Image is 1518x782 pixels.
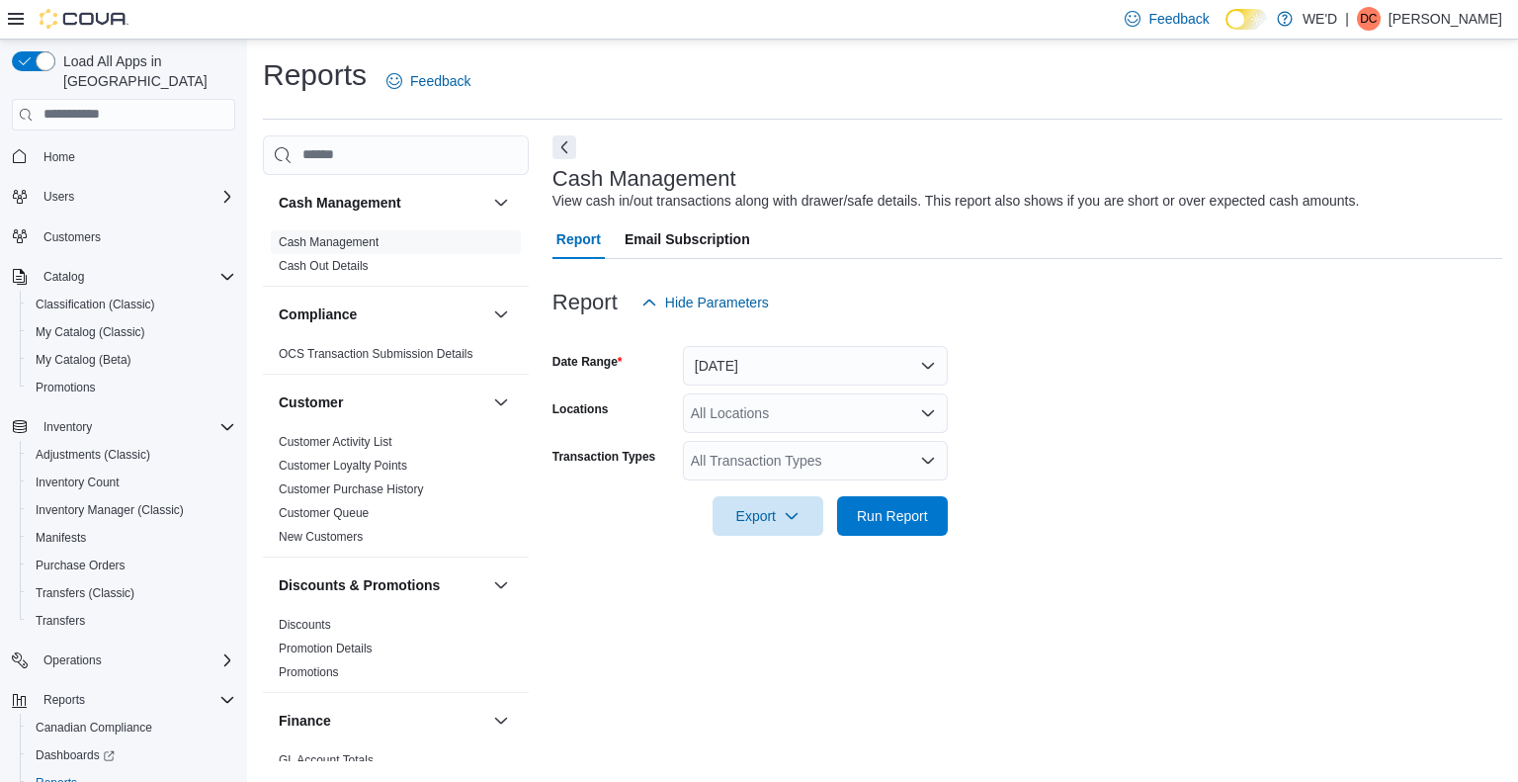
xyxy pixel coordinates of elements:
a: Dashboards [28,743,123,767]
span: Export [724,496,811,536]
span: Run Report [857,506,928,526]
span: Canadian Compliance [28,716,235,739]
span: Classification (Classic) [36,297,155,312]
button: Run Report [837,496,948,536]
span: My Catalog (Beta) [36,352,131,368]
a: Promotions [28,376,104,399]
span: Customer Activity List [279,434,392,450]
button: Operations [36,649,110,672]
a: Promotions [279,665,339,679]
span: Manifests [36,530,86,546]
span: Promotions [36,380,96,395]
a: Customers [36,225,109,249]
a: Manifests [28,526,94,550]
div: Discounts & Promotions [263,613,529,692]
span: Transfers [28,609,235,633]
span: Customer Queue [279,505,369,521]
p: | [1345,7,1349,31]
a: Purchase Orders [28,554,133,577]
button: Purchase Orders [20,552,243,579]
span: Report [556,219,601,259]
span: My Catalog (Beta) [28,348,235,372]
span: Transfers (Classic) [28,581,235,605]
span: Adjustments (Classic) [28,443,235,467]
button: Customer [489,391,513,414]
button: Users [36,185,82,209]
button: Home [4,142,243,171]
span: Promotions [279,664,339,680]
button: Catalog [4,263,243,291]
button: Users [4,183,243,211]
a: Promotion Details [279,642,373,655]
a: Classification (Classic) [28,293,163,316]
button: Reports [4,686,243,714]
p: [PERSON_NAME] [1389,7,1502,31]
a: Home [36,145,83,169]
h1: Reports [263,55,367,95]
button: Cash Management [279,193,485,213]
label: Date Range [552,354,623,370]
button: Open list of options [920,405,936,421]
span: My Catalog (Classic) [36,324,145,340]
a: Customer Queue [279,506,369,520]
button: Export [713,496,823,536]
span: Adjustments (Classic) [36,447,150,463]
span: My Catalog (Classic) [28,320,235,344]
span: Cash Out Details [279,258,369,274]
span: Discounts [279,617,331,633]
span: Reports [36,688,235,712]
span: New Customers [279,529,363,545]
button: Discounts & Promotions [489,573,513,597]
span: Email Subscription [625,219,750,259]
span: Hide Parameters [665,293,769,312]
button: Hide Parameters [633,283,777,322]
button: Promotions [20,374,243,401]
h3: Discounts & Promotions [279,575,440,595]
span: Cash Management [279,234,379,250]
a: Inventory Manager (Classic) [28,498,192,522]
a: OCS Transaction Submission Details [279,347,473,361]
span: Inventory [36,415,235,439]
button: Compliance [279,304,485,324]
div: David Chu [1357,7,1381,31]
span: Home [43,149,75,165]
button: Classification (Classic) [20,291,243,318]
a: Customer Purchase History [279,482,424,496]
span: Customer Loyalty Points [279,458,407,474]
span: Operations [43,652,102,668]
a: GL Account Totals [279,753,374,767]
button: Inventory [36,415,100,439]
a: Adjustments (Classic) [28,443,158,467]
span: Operations [36,649,235,672]
span: Canadian Compliance [36,720,152,736]
span: Customers [36,224,235,249]
a: Transfers [28,609,93,633]
h3: Finance [279,711,331,731]
button: Inventory Count [20,469,243,496]
button: Open list of options [920,453,936,469]
img: Cova [40,9,128,29]
a: Canadian Compliance [28,716,160,739]
a: My Catalog (Beta) [28,348,139,372]
div: Customer [263,430,529,557]
span: Customers [43,229,101,245]
span: Purchase Orders [36,558,126,573]
span: Feedback [410,71,470,91]
span: Dashboards [28,743,235,767]
h3: Cash Management [552,167,736,191]
button: Manifests [20,524,243,552]
button: My Catalog (Beta) [20,346,243,374]
h3: Report [552,291,618,314]
a: New Customers [279,530,363,544]
span: Purchase Orders [28,554,235,577]
button: Canadian Compliance [20,714,243,741]
span: Transfers [36,613,85,629]
span: Classification (Classic) [28,293,235,316]
span: Users [36,185,235,209]
input: Dark Mode [1225,9,1267,30]
button: Adjustments (Classic) [20,441,243,469]
div: Compliance [263,342,529,374]
h3: Cash Management [279,193,401,213]
span: DC [1360,7,1377,31]
a: Cash Out Details [279,259,369,273]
